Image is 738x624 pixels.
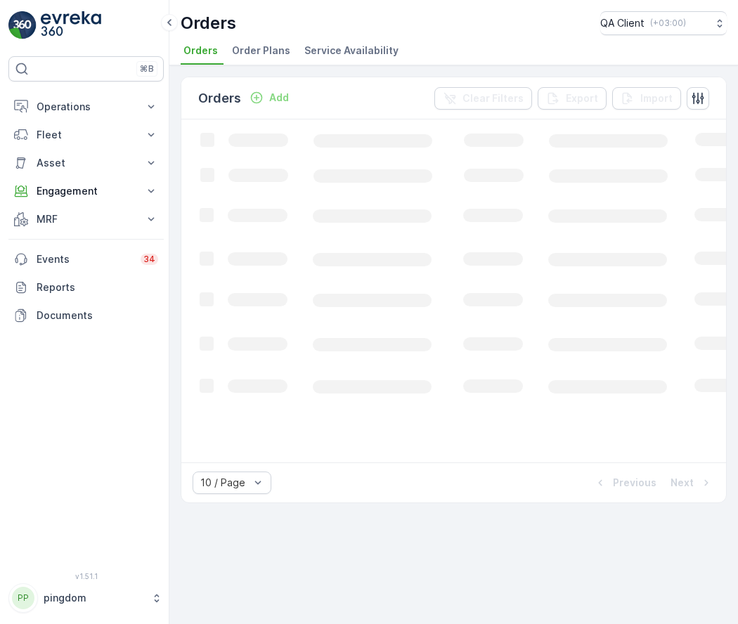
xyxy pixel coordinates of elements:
[37,280,158,294] p: Reports
[8,572,164,580] span: v 1.51.1
[244,89,294,106] button: Add
[181,12,236,34] p: Orders
[232,44,290,58] span: Order Plans
[304,44,399,58] span: Service Availability
[462,91,524,105] p: Clear Filters
[566,91,598,105] p: Export
[8,245,164,273] a: Events34
[434,87,532,110] button: Clear Filters
[183,44,218,58] span: Orders
[600,16,645,30] p: QA Client
[44,591,144,605] p: pingdom
[37,128,136,142] p: Fleet
[8,121,164,149] button: Fleet
[37,252,132,266] p: Events
[669,474,715,491] button: Next
[8,273,164,301] a: Reports
[140,63,154,74] p: ⌘B
[592,474,658,491] button: Previous
[650,18,686,29] p: ( +03:00 )
[37,156,136,170] p: Asset
[37,308,158,323] p: Documents
[612,87,681,110] button: Import
[12,587,34,609] div: PP
[143,254,155,265] p: 34
[269,91,289,105] p: Add
[8,177,164,205] button: Engagement
[600,11,727,35] button: QA Client(+03:00)
[8,583,164,613] button: PPpingdom
[198,89,241,108] p: Orders
[8,11,37,39] img: logo
[8,301,164,330] a: Documents
[37,184,136,198] p: Engagement
[538,87,607,110] button: Export
[8,149,164,177] button: Asset
[640,91,673,105] p: Import
[37,212,136,226] p: MRF
[41,11,101,39] img: logo_light-DOdMpM7g.png
[37,100,136,114] p: Operations
[671,476,694,490] p: Next
[613,476,656,490] p: Previous
[8,205,164,233] button: MRF
[8,93,164,121] button: Operations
